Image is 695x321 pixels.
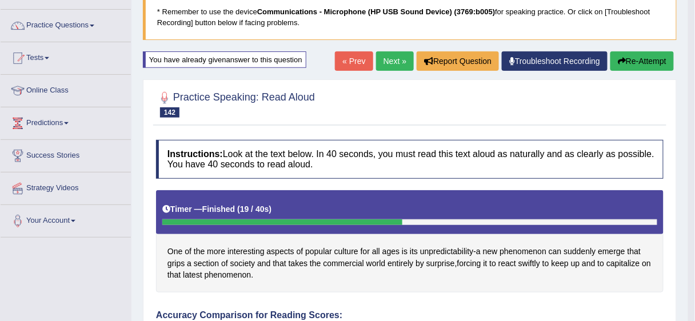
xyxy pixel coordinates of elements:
[457,258,481,270] span: Click to see word definition
[1,42,131,71] a: Tests
[237,204,240,214] b: (
[167,269,181,281] span: Click to see word definition
[598,258,605,270] span: Click to see word definition
[221,258,228,270] span: Click to see word definition
[1,10,131,38] a: Practice Questions
[1,172,131,201] a: Strategy Videos
[410,246,418,258] span: Click to see word definition
[490,258,497,270] span: Click to see word definition
[1,75,131,103] a: Online Class
[498,258,516,270] span: Click to see word definition
[194,258,219,270] span: Click to see word definition
[372,246,380,258] span: Click to see word definition
[500,246,546,258] span: Click to see word definition
[310,258,321,270] span: Click to see word definition
[402,246,408,258] span: Click to see word definition
[227,246,265,258] span: Click to see word definition
[269,204,272,214] b: )
[194,246,205,258] span: Click to see word definition
[552,258,569,270] span: Click to see word definition
[335,51,373,71] a: « Prev
[598,246,625,258] span: Click to see word definition
[323,258,364,270] span: Click to see word definition
[156,310,664,320] h4: Accuracy Comparison for Reading Scores:
[361,246,370,258] span: Click to see word definition
[571,258,580,270] span: Click to see word definition
[257,7,496,16] b: Communications - Microphone (HP USB Sound Device) (3769:b005)
[483,246,498,258] span: Click to see word definition
[162,205,271,214] h5: Timer —
[143,51,306,68] div: You have already given answer to this question
[420,246,473,258] span: Click to see word definition
[382,246,400,258] span: Click to see word definition
[416,258,424,270] span: Click to see word definition
[417,51,499,71] button: Report Question
[549,246,562,258] span: Click to see word definition
[376,51,414,71] a: Next »
[334,246,358,258] span: Click to see word definition
[167,258,185,270] span: Click to see word definition
[202,204,235,214] b: Finished
[582,258,595,270] span: Click to see word definition
[366,258,385,270] span: Click to see word definition
[273,258,286,270] span: Click to see word definition
[267,246,294,258] span: Click to see word definition
[167,149,223,159] b: Instructions:
[606,258,640,270] span: Click to see word definition
[476,246,481,258] span: Click to see word definition
[185,246,191,258] span: Click to see word definition
[305,246,332,258] span: Click to see word definition
[542,258,549,270] span: Click to see word definition
[156,190,664,292] div: - , .
[205,269,251,281] span: Click to see word definition
[297,246,303,258] span: Click to see word definition
[230,258,255,270] span: Click to see word definition
[183,269,202,281] span: Click to see word definition
[564,246,596,258] span: Click to see word definition
[1,205,131,234] a: Your Account
[610,51,674,71] button: Re-Attempt
[207,246,225,258] span: Click to see word definition
[1,107,131,136] a: Predictions
[160,107,179,118] span: 142
[642,258,652,270] span: Click to see word definition
[388,258,413,270] span: Click to see word definition
[240,204,269,214] b: 19 / 40s
[628,246,641,258] span: Click to see word definition
[1,140,131,168] a: Success Stories
[167,246,182,258] span: Click to see word definition
[426,258,455,270] span: Click to see word definition
[518,258,540,270] span: Click to see word definition
[484,258,488,270] span: Click to see word definition
[156,140,664,178] h4: Look at the text below. In 40 seconds, you must read this text aloud as naturally and as clearly ...
[187,258,191,270] span: Click to see word definition
[502,51,608,71] a: Troubleshoot Recording
[257,258,270,270] span: Click to see word definition
[156,89,315,118] h2: Practice Speaking: Read Aloud
[289,258,307,270] span: Click to see word definition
